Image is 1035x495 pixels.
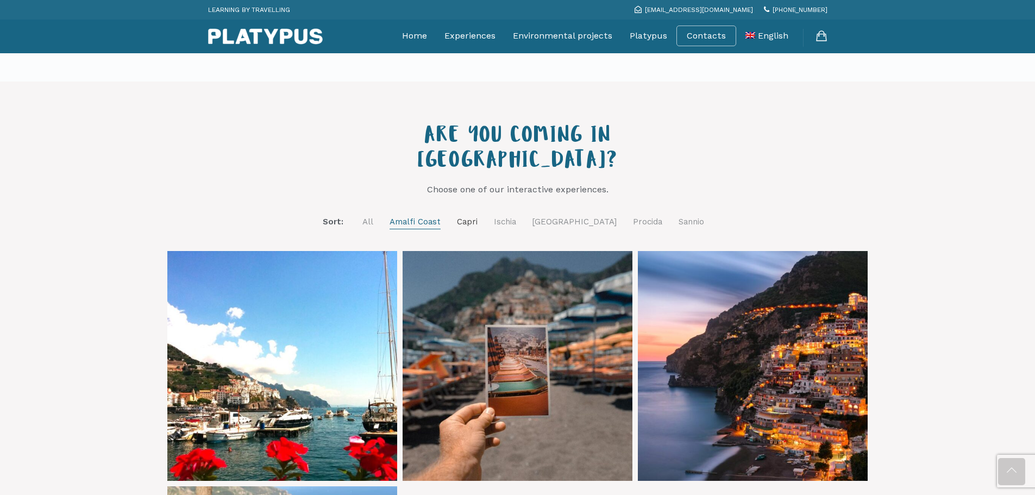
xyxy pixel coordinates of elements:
[390,215,441,229] a: Amalfi Coast
[630,22,667,49] a: Platypus
[323,217,343,227] span: Sort:
[362,215,373,229] a: All
[645,6,753,14] span: [EMAIL_ADDRESS][DOMAIN_NAME]
[635,6,753,14] a: [EMAIL_ADDRESS][DOMAIN_NAME]
[758,30,788,41] span: English
[633,215,662,229] a: Procida
[773,6,827,14] span: [PHONE_NUMBER]
[208,3,290,17] p: LEARNING BY TRAVELLING
[764,6,827,14] a: [PHONE_NUMBER]
[417,126,618,174] span: ARE YOU COMING IN [GEOGRAPHIC_DATA]?
[687,30,726,41] a: Contacts
[402,22,427,49] a: Home
[208,28,323,45] img: Platypus
[444,22,495,49] a: Experiences
[532,215,617,229] a: [GEOGRAPHIC_DATA]
[679,215,704,229] a: Sannio
[363,183,673,196] p: Choose one of our interactive experiences.
[457,215,478,229] a: Capri
[745,22,788,49] a: English
[513,22,612,49] a: Environmental projects
[494,215,516,229] a: Ischia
